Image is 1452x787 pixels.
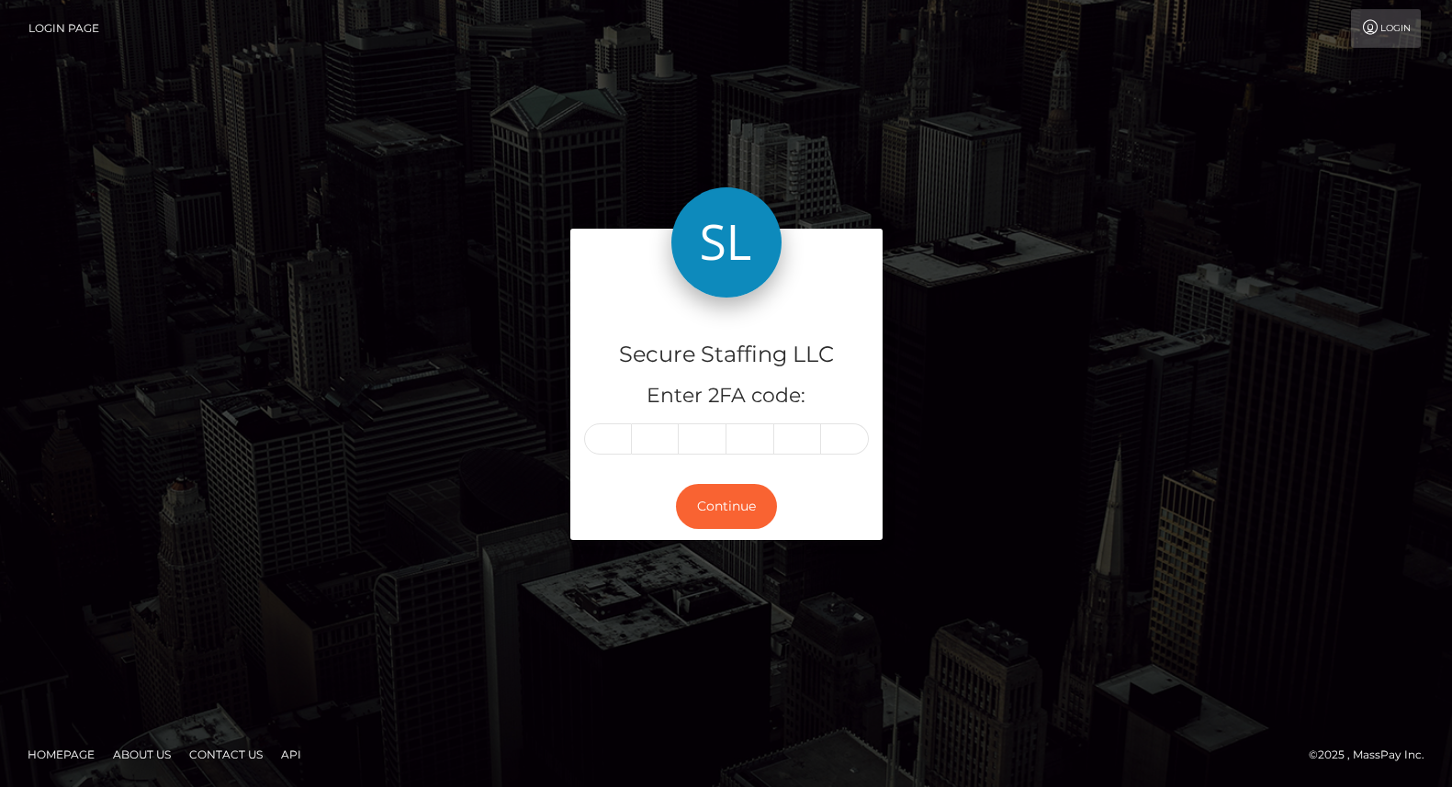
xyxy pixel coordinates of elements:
button: Continue [676,484,777,529]
div: © 2025 , MassPay Inc. [1309,745,1438,765]
a: Login Page [28,9,99,48]
a: Login [1351,9,1421,48]
a: Contact Us [182,740,270,769]
a: About Us [106,740,178,769]
a: API [274,740,309,769]
a: Homepage [20,740,102,769]
h5: Enter 2FA code: [584,382,869,410]
img: Secure Staffing LLC [671,187,782,298]
h4: Secure Staffing LLC [584,339,869,371]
